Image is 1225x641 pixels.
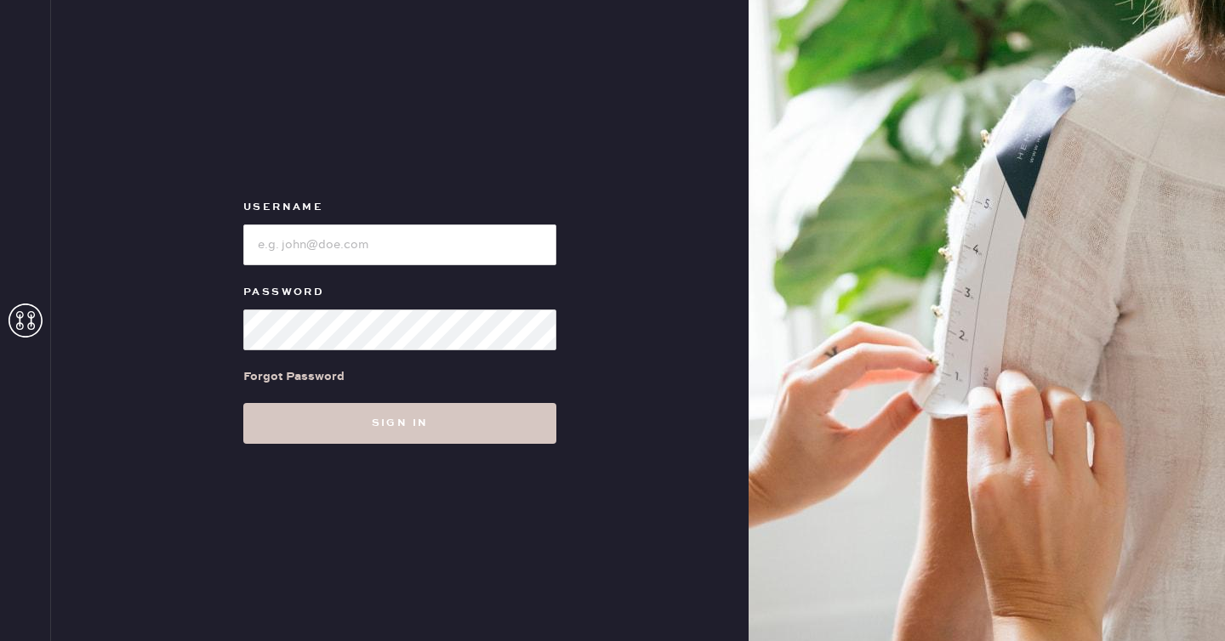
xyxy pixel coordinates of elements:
[243,367,345,386] div: Forgot Password
[243,403,556,444] button: Sign in
[243,350,345,403] a: Forgot Password
[243,197,556,218] label: Username
[243,282,556,303] label: Password
[243,224,556,265] input: e.g. john@doe.com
